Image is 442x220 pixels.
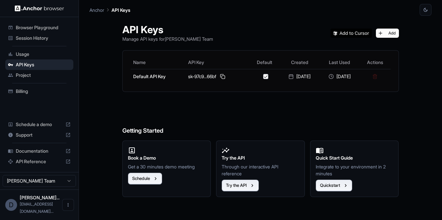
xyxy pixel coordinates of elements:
[15,5,64,11] img: Anchor Logo
[319,56,359,69] th: Last Used
[16,88,71,95] span: Billing
[131,69,186,84] td: Default API Key
[222,163,299,177] p: Through our interactive API reference
[5,22,73,33] div: Browser Playground
[16,132,63,138] span: Support
[376,29,399,38] button: Add
[316,163,393,177] p: Integrate to your environment in 2 minutes
[316,180,352,191] button: Quickstart
[322,73,356,80] div: [DATE]
[128,154,206,162] h2: Book a Demo
[122,100,399,136] h6: Getting Started
[16,35,71,41] span: Session History
[128,163,206,170] p: Get a 30 minutes demo meeting
[16,121,63,128] span: Schedule a demo
[5,146,73,156] div: Documentation
[20,195,60,200] span: Diego Tridapalli
[16,148,63,154] span: Documentation
[282,73,317,80] div: [DATE]
[5,49,73,59] div: Usage
[122,35,213,42] p: Manage API keys for [PERSON_NAME] Team
[89,6,130,13] nav: breadcrumb
[316,154,393,162] h2: Quick Start Guide
[222,154,299,162] h2: Try the API
[16,158,63,165] span: API Reference
[5,199,17,211] div: D
[16,72,71,78] span: Project
[5,119,73,130] div: Schedule a demo
[131,56,186,69] th: Name
[16,61,71,68] span: API Keys
[5,59,73,70] div: API Keys
[5,70,73,80] div: Project
[188,73,247,80] div: sk-97c9...66bf
[5,156,73,167] div: API Reference
[16,24,71,31] span: Browser Playground
[5,33,73,43] div: Session History
[280,56,319,69] th: Created
[222,180,259,191] button: Try the API
[331,29,372,38] img: Add anchorbrowser MCP server to Cursor
[219,73,227,80] button: Copy API key
[5,86,73,97] div: Billing
[122,24,213,35] h1: API Keys
[20,202,54,214] span: diego@zatos.com.br
[128,173,162,185] button: Schedule
[89,7,104,13] p: Anchor
[359,56,391,69] th: Actions
[185,56,249,69] th: API Key
[111,7,130,13] p: API Keys
[5,130,73,140] div: Support
[62,199,74,211] button: Open menu
[249,56,280,69] th: Default
[16,51,71,57] span: Usage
